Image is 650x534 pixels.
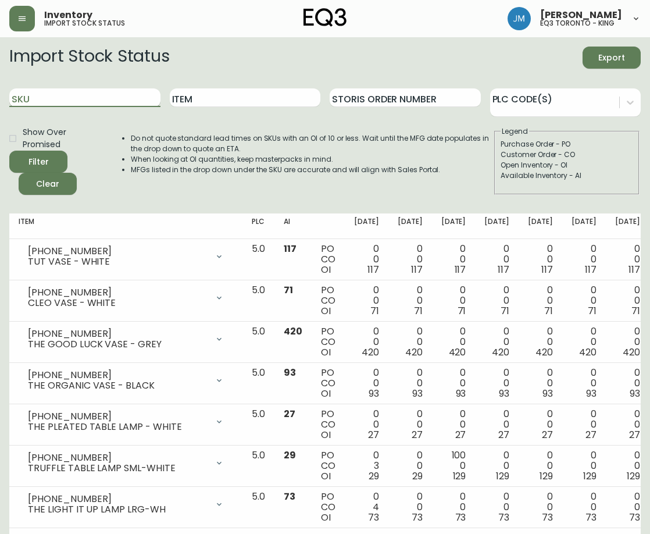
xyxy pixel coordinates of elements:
[615,450,640,482] div: 0 0
[441,492,466,523] div: 0 0
[28,463,208,474] div: TRUFFLE TABLE LAMP SML-WHITE
[321,450,335,482] div: PO CO
[441,244,466,275] div: 0 0
[28,257,208,267] div: TUT VASE - WHITE
[28,453,208,463] div: [PHONE_NUMBER]
[572,450,597,482] div: 0 0
[501,149,633,160] div: Customer Order - CO
[398,368,423,399] div: 0 0
[321,244,335,275] div: PO CO
[615,492,640,523] div: 0 0
[412,387,423,400] span: 93
[528,492,553,523] div: 0 0
[9,47,169,69] h2: Import Stock Status
[484,492,509,523] div: 0 0
[528,326,553,358] div: 0 0
[492,346,509,359] span: 420
[528,244,553,275] div: 0 0
[367,263,379,276] span: 117
[19,450,233,476] div: [PHONE_NUMBER]TRUFFLE TABLE LAMP SML-WHITE
[615,368,640,399] div: 0 0
[499,387,509,400] span: 93
[572,492,597,523] div: 0 0
[284,448,296,462] span: 29
[455,263,466,276] span: 117
[484,450,509,482] div: 0 0
[535,346,553,359] span: 420
[456,387,466,400] span: 93
[369,469,379,483] span: 29
[411,263,423,276] span: 117
[441,409,466,440] div: 0 0
[501,126,529,137] legend: Legend
[484,326,509,358] div: 0 0
[441,285,466,316] div: 0 0
[583,47,641,69] button: Export
[28,246,208,257] div: [PHONE_NUMBER]
[541,263,553,276] span: 117
[28,494,208,504] div: [PHONE_NUMBER]
[284,242,297,255] span: 117
[242,363,274,404] td: 5.0
[572,368,597,399] div: 0 0
[370,304,379,318] span: 71
[572,326,597,358] div: 0 0
[572,409,597,440] div: 0 0
[321,326,335,358] div: PO CO
[441,368,466,399] div: 0 0
[484,244,509,275] div: 0 0
[242,280,274,322] td: 5.0
[540,469,553,483] span: 129
[501,170,633,181] div: Available Inventory - AI
[585,263,597,276] span: 117
[398,244,423,275] div: 0 0
[398,409,423,440] div: 0 0
[368,511,379,524] span: 73
[354,368,379,399] div: 0 0
[44,20,125,27] h5: import stock status
[19,368,233,393] div: [PHONE_NUMBER]THE ORGANIC VASE - BLACK
[484,368,509,399] div: 0 0
[484,285,509,316] div: 0 0
[28,380,208,391] div: THE ORGANIC VASE - BLACK
[242,213,274,239] th: PLC
[321,387,331,400] span: OI
[631,304,640,318] span: 71
[44,10,92,20] span: Inventory
[412,428,423,442] span: 27
[321,346,331,359] span: OI
[432,213,476,239] th: [DATE]
[405,346,423,359] span: 420
[28,411,208,422] div: [PHONE_NUMBER]
[321,285,335,316] div: PO CO
[629,428,640,442] span: 27
[321,469,331,483] span: OI
[274,213,312,239] th: AI
[28,177,67,191] span: Clear
[606,213,649,239] th: [DATE]
[321,368,335,399] div: PO CO
[498,263,509,276] span: 117
[475,213,519,239] th: [DATE]
[28,155,49,169] div: Filter
[354,492,379,523] div: 0 4
[542,511,553,524] span: 73
[131,154,493,165] li: When looking at OI quantities, keep masterpacks in mind.
[321,304,331,318] span: OI
[284,366,296,379] span: 93
[496,469,509,483] span: 129
[628,263,640,276] span: 117
[615,244,640,275] div: 0 0
[501,304,509,318] span: 71
[412,469,423,483] span: 29
[630,387,640,400] span: 93
[498,428,509,442] span: 27
[540,20,615,27] h5: eq3 toronto - king
[284,490,295,503] span: 73
[303,8,347,27] img: logo
[455,511,466,524] span: 73
[242,487,274,528] td: 5.0
[586,387,597,400] span: 93
[19,409,233,435] div: [PHONE_NUMBER]THE PLEATED TABLE LAMP - WHITE
[449,346,466,359] span: 420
